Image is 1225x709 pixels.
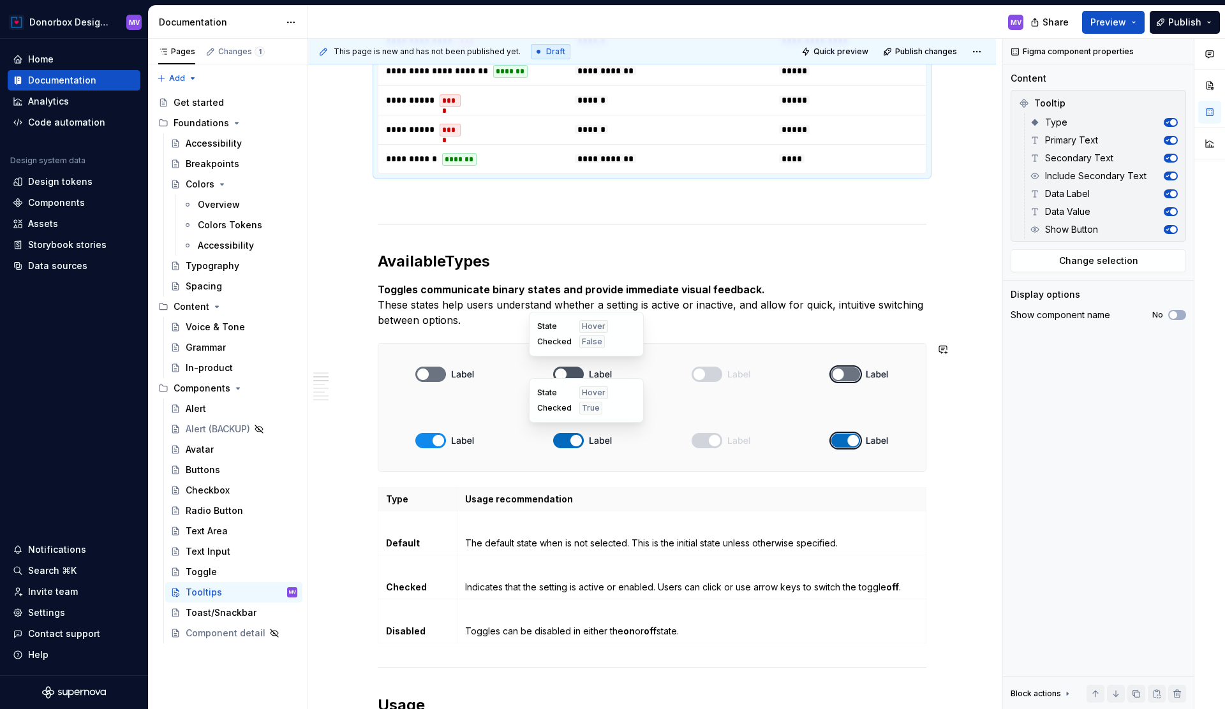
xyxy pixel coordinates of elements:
[153,92,302,113] a: Get started
[537,337,572,347] span: Checked
[1082,11,1145,34] button: Preview
[186,157,239,170] div: Breakpoints
[1043,16,1069,29] span: Share
[186,259,239,272] div: Typography
[28,648,48,661] div: Help
[165,582,302,603] a: TooltipsMV
[165,460,302,480] a: Buttons
[153,378,302,398] div: Components
[378,251,926,272] h2: Types
[28,238,107,251] div: Storybook stories
[386,625,426,636] strong: Disabled
[174,96,224,109] div: Get started
[165,133,302,154] a: Accessibility
[8,603,140,623] a: Settings
[378,252,445,270] strong: Available
[153,92,302,643] div: Page tree
[186,423,250,435] div: Alert (BACKUP)
[42,686,106,699] svg: Supernova Logo
[159,16,279,29] div: Documentation
[28,606,65,619] div: Settings
[174,300,209,313] div: Content
[582,337,602,347] span: False
[8,70,140,91] a: Documentation
[465,625,918,638] p: Toggles can be disabled in either the or state.
[186,504,243,517] div: Radio Button
[1152,310,1163,320] label: No
[1168,16,1201,29] span: Publish
[386,537,420,548] strong: Default
[8,235,140,255] a: Storybook stories
[198,219,262,231] div: Colors Tokens
[386,493,408,504] strong: Type
[186,321,245,333] div: Voice & Tone
[1045,187,1090,200] span: Data Label
[378,283,765,296] strong: Toggles communicate binary states and provide immediate visual feedback.
[582,403,600,413] span: True
[8,193,140,213] a: Components
[378,282,926,328] p: These states help users understand whether a setting is active or inactive, and allow for quick, ...
[186,280,222,293] div: Spacing
[813,47,868,57] span: Quick preview
[174,117,229,129] div: Foundations
[8,256,140,276] a: Data sources
[29,16,111,29] div: Donorbox Design System
[8,214,140,234] a: Assets
[8,112,140,133] a: Code automation
[1011,685,1073,703] div: Block actions
[177,215,302,235] a: Colors Tokens
[165,174,302,194] a: Colors
[174,382,230,395] div: Components
[537,321,572,332] span: State
[186,606,256,619] div: Toast/Snackbar
[1045,116,1067,129] span: Type
[537,403,572,413] span: Checked
[165,541,302,562] a: Text Input
[1024,11,1077,34] button: Share
[129,17,140,27] div: MV
[546,47,565,57] span: Draft
[1011,288,1080,301] div: Display options
[1045,134,1098,147] span: Primary Text
[198,239,254,252] div: Accessibility
[465,537,918,550] p: The default state when is not selected. This is the initial state unless otherwise specified.
[186,525,228,537] div: Text Area
[1045,223,1098,236] span: Show Button
[186,443,214,456] div: Avatar
[165,398,302,419] a: Alert
[3,8,145,36] button: Donorbox Design SystemMV
[28,627,100,640] div: Contact support
[289,586,296,599] div: MV
[186,464,220,476] div: Buttons
[186,178,214,191] div: Colors
[153,113,302,133] div: Foundations
[28,74,96,87] div: Documentation
[8,91,140,112] a: Analytics
[165,439,302,460] a: Avatar
[886,581,899,592] strong: off
[165,276,302,296] a: Spacing
[255,47,265,57] span: 1
[28,116,105,129] div: Code automation
[644,625,657,636] strong: off
[28,217,58,230] div: Assets
[165,562,302,582] a: Toggle
[165,154,302,174] a: Breakpoints
[582,388,605,398] span: Hover
[8,539,140,560] button: Notifications
[186,362,233,374] div: In-product
[8,624,140,644] button: Contact support
[165,603,302,623] a: Toast/Snackbar
[186,627,265,640] div: Component detail
[28,585,78,598] div: Invite team
[165,256,302,276] a: Typography
[465,581,918,594] p: Indicates that the setting is active or enabled. Users can click or use arrow keys to switch the ...
[8,172,140,192] a: Design tokens
[28,259,87,272] div: Data sources
[895,47,957,57] span: Publish changes
[165,317,302,337] a: Voice & Tone
[623,625,635,636] strong: on
[10,156,85,166] div: Design system data
[879,43,963,61] button: Publish changes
